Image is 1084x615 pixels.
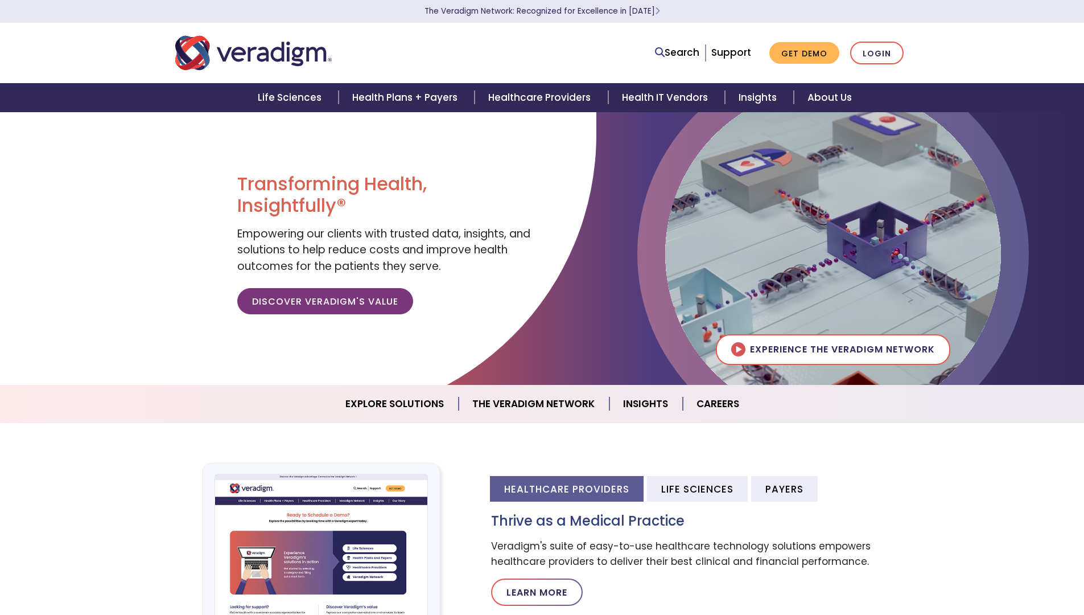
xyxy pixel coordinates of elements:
[339,83,475,112] a: Health Plans + Payers
[655,45,699,60] a: Search
[475,83,608,112] a: Healthcare Providers
[491,579,583,606] a: Learn More
[175,34,332,72] img: Veradigm logo
[237,173,533,217] h1: Transforming Health, Insightfully®
[655,6,660,17] span: Learn More
[491,513,909,530] h3: Thrive as a Medical Practice
[459,389,609,419] a: The Veradigm Network
[332,389,459,419] a: Explore Solutions
[490,476,644,502] li: Healthcare Providers
[850,42,904,65] a: Login
[237,288,413,314] a: Discover Veradigm's Value
[491,539,909,569] p: Veradigm's suite of easy-to-use healthcare technology solutions empowers healthcare providers to ...
[424,6,660,17] a: The Veradigm Network: Recognized for Excellence in [DATE]Learn More
[237,226,530,274] span: Empowering our clients with trusted data, insights, and solutions to help reduce costs and improv...
[711,46,751,59] a: Support
[751,476,818,502] li: Payers
[794,83,865,112] a: About Us
[609,389,683,419] a: Insights
[683,389,753,419] a: Careers
[769,42,839,64] a: Get Demo
[608,83,725,112] a: Health IT Vendors
[725,83,794,112] a: Insights
[647,476,748,502] li: Life Sciences
[244,83,339,112] a: Life Sciences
